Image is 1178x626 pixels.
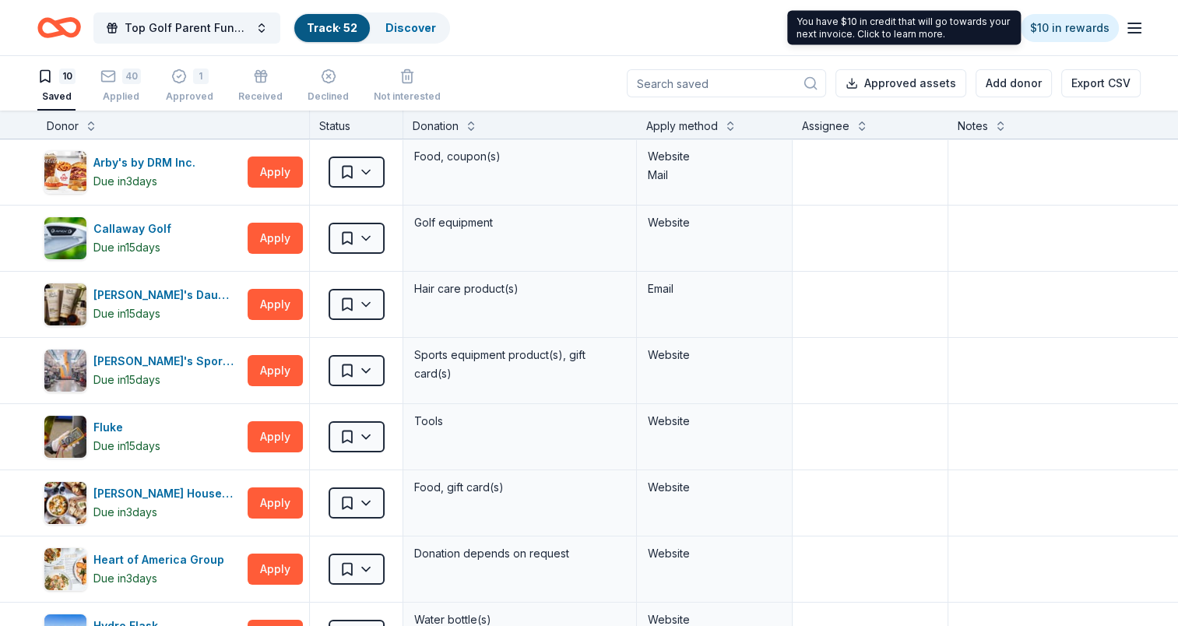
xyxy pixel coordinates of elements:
[413,477,627,498] div: Food, gift card(s)
[413,410,627,432] div: Tools
[248,554,303,585] button: Apply
[413,344,627,385] div: Sports equipment product(s), gift card(s)
[59,69,76,84] div: 10
[1061,69,1141,97] button: Export CSV
[385,21,436,34] a: Discover
[293,12,450,44] button: Track· 52Discover
[648,478,781,497] div: Website
[1021,14,1119,42] a: $10 in rewards
[648,147,781,166] div: Website
[248,223,303,254] button: Apply
[100,90,141,103] div: Applied
[238,62,283,111] button: Received
[166,90,213,103] div: Approved
[787,11,1021,45] div: You have $10 in credit that will go towards your next invoice. Click to learn more.
[93,304,160,323] div: Due in 15 days
[44,350,86,392] img: Image for Dick's Sporting Goods
[413,543,627,564] div: Donation depends on request
[413,117,459,135] div: Donation
[93,220,178,238] div: Callaway Golf
[44,547,241,591] button: Image for Heart of America GroupHeart of America GroupDue in3days
[248,355,303,386] button: Apply
[248,289,303,320] button: Apply
[44,482,86,524] img: Image for Fuller House Bar
[44,548,86,590] img: Image for Heart of America Group
[37,62,76,111] button: 10Saved
[44,217,86,259] img: Image for Callaway Golf
[93,371,160,389] div: Due in 15 days
[44,481,241,525] button: Image for Fuller House Bar[PERSON_NAME] House BarDue in3days
[374,62,441,111] button: Not interested
[310,111,403,139] div: Status
[44,416,86,458] img: Image for Fluke
[93,172,157,191] div: Due in 3 days
[193,69,209,84] div: 1
[802,117,849,135] div: Assignee
[44,283,86,325] img: Image for Carol's Daughter
[100,62,141,111] button: 40Applied
[374,90,441,103] div: Not interested
[44,415,241,459] button: Image for FlukeFlukeDue in15days
[93,153,202,172] div: Arby's by DRM Inc.
[648,280,781,298] div: Email
[93,484,241,503] div: [PERSON_NAME] House Bar
[976,69,1052,97] button: Add donor
[648,544,781,563] div: Website
[248,487,303,519] button: Apply
[93,238,160,257] div: Due in 15 days
[44,216,241,260] button: Image for Callaway GolfCallaway GolfDue in15days
[166,62,213,111] button: 1Approved
[307,21,357,34] a: Track· 52
[958,117,988,135] div: Notes
[646,117,718,135] div: Apply method
[37,90,76,103] div: Saved
[648,412,781,431] div: Website
[93,550,230,569] div: Heart of America Group
[93,418,160,437] div: Fluke
[648,346,781,364] div: Website
[93,286,241,304] div: [PERSON_NAME]'s Daughter
[648,166,781,185] div: Mail
[44,151,86,193] img: Image for Arby's by DRM Inc.
[413,278,627,300] div: Hair care product(s)
[37,9,81,46] a: Home
[93,437,160,455] div: Due in 15 days
[47,117,79,135] div: Donor
[413,212,627,234] div: Golf equipment
[44,150,241,194] button: Image for Arby's by DRM Inc.Arby's by DRM Inc.Due in3days
[238,90,283,103] div: Received
[93,503,157,522] div: Due in 3 days
[648,213,781,232] div: Website
[125,19,249,37] span: Top Golf Parent Fundraiser Benefiting Indian Trail Elementary's PTA
[248,421,303,452] button: Apply
[308,90,349,103] div: Declined
[44,283,241,326] button: Image for Carol's Daughter[PERSON_NAME]'s DaughterDue in15days
[627,69,826,97] input: Search saved
[93,12,280,44] button: Top Golf Parent Fundraiser Benefiting Indian Trail Elementary's PTA
[44,349,241,392] button: Image for Dick's Sporting Goods[PERSON_NAME]'s Sporting GoodsDue in15days
[93,352,241,371] div: [PERSON_NAME]'s Sporting Goods
[308,62,349,111] button: Declined
[122,69,141,84] div: 40
[413,146,627,167] div: Food, coupon(s)
[248,156,303,188] button: Apply
[835,69,966,97] button: Approved assets
[93,569,157,588] div: Due in 3 days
